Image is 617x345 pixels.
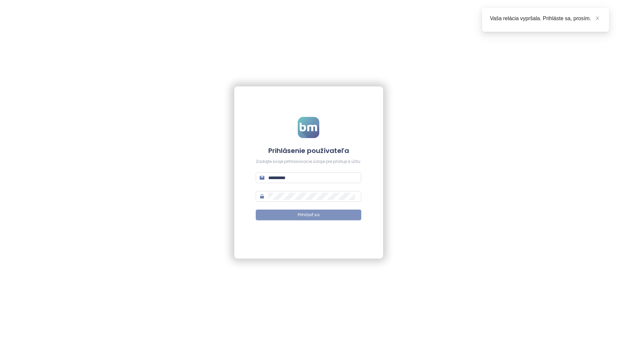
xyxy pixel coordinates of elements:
[298,117,319,138] img: logo
[260,175,264,180] span: mail
[256,146,361,155] h4: Prihlásenie používateľa
[298,212,320,218] span: Prihlásiť sa
[256,210,361,220] button: Prihlásiť sa
[490,15,601,23] div: Vaša relácia vypršala. Prihláste sa, prosím.
[595,16,600,21] span: close
[256,159,361,165] div: Zadajte svoje prihlasovacie údaje pre prístup k účtu.
[260,194,264,199] span: lock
